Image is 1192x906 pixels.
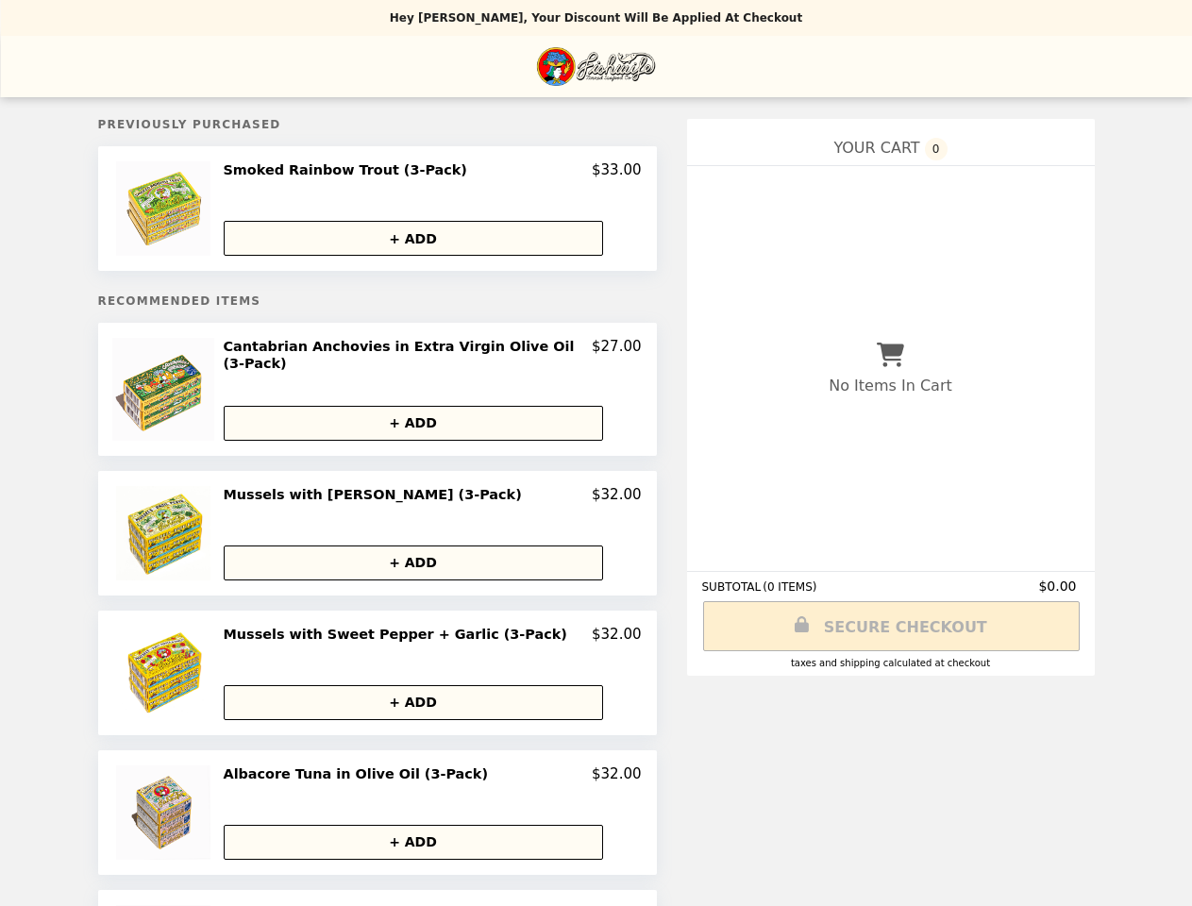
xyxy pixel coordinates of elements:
img: Mussels with Basil Pesto (3-Pack) [116,486,215,580]
img: Cantabrian Anchovies in Extra Virgin Olive Oil (3-Pack) [112,338,220,441]
p: No Items In Cart [829,377,951,394]
img: Smoked Rainbow Trout (3-Pack) [116,161,215,256]
img: Mussels with Sweet Pepper + Garlic (3-Pack) [116,626,215,720]
h5: Recommended Items [98,294,657,308]
p: $33.00 [592,161,642,178]
span: SUBTOTAL [702,580,764,594]
button: + ADD [224,406,603,441]
span: ( 0 ITEMS ) [763,580,816,594]
h2: Albacore Tuna in Olive Oil (3-Pack) [224,765,495,782]
p: $32.00 [592,765,642,782]
button: + ADD [224,221,603,256]
img: Albacore Tuna in Olive Oil (3-Pack) [116,765,215,860]
h2: Cantabrian Anchovies in Extra Virgin Olive Oil (3-Pack) [224,338,593,373]
button: + ADD [224,825,603,860]
h2: Smoked Rainbow Trout (3-Pack) [224,161,475,178]
h5: Previously Purchased [98,118,657,131]
img: Brand Logo [536,47,655,86]
span: YOUR CART [833,139,919,157]
div: Taxes and Shipping calculated at checkout [702,658,1080,668]
span: 0 [925,138,948,160]
button: + ADD [224,545,603,580]
p: $32.00 [592,626,642,643]
h2: Mussels with [PERSON_NAME] (3-Pack) [224,486,529,503]
p: $27.00 [592,338,642,373]
span: $0.00 [1038,579,1079,594]
button: + ADD [224,685,603,720]
p: Hey [PERSON_NAME], your discount will be applied at checkout [390,11,802,25]
h2: Mussels with Sweet Pepper + Garlic (3-Pack) [224,626,575,643]
p: $32.00 [592,486,642,503]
